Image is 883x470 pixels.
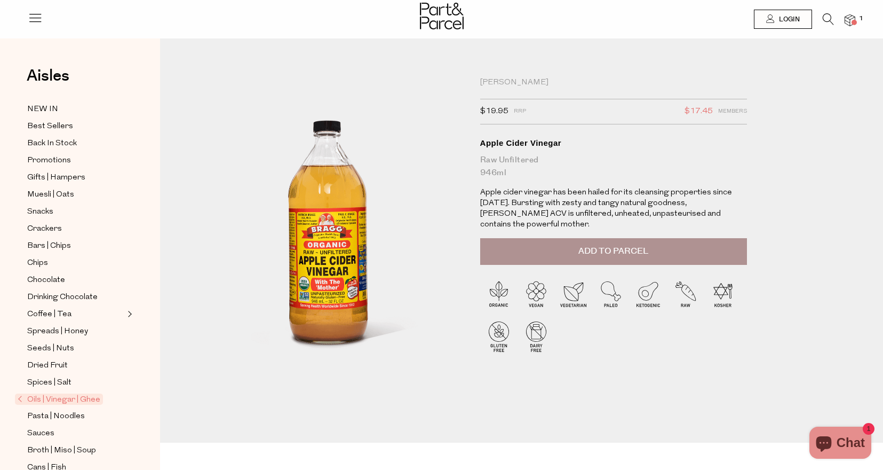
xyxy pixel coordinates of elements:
span: RRP [514,105,526,119]
div: Apple Cider Vinegar [480,138,747,148]
span: Snacks [27,206,53,218]
a: NEW IN [27,103,124,116]
img: P_P-ICONS-Live_Bec_V11_Gluten_Free.svg [480,318,518,355]
img: P_P-ICONS-Live_Bec_V11_Vegan.svg [518,277,555,315]
span: Add to Parcel [578,245,648,257]
button: Expand/Collapse Coffee | Tea [125,308,132,320]
span: NEW IN [27,103,58,116]
img: P_P-ICONS-Live_Bec_V11_Ketogenic.svg [630,277,667,315]
a: Coffee | Tea [27,308,124,321]
span: Aisles [27,64,69,88]
span: $19.95 [480,105,508,119]
p: Apple cider vinegar has been hailed for its cleansing properties since [DATE]. Bursting with zest... [480,187,747,230]
span: Oils | Vinegar | Ghee [15,394,103,405]
img: P_P-ICONS-Live_Bec_V11_Paleo.svg [592,277,630,315]
span: Gifts | Hampers [27,171,85,184]
inbox-online-store-chat: Shopify online store chat [806,427,874,461]
span: Sauces [27,427,54,440]
a: Snacks [27,205,124,218]
div: [PERSON_NAME] [480,77,747,88]
a: Drinking Chocolate [27,291,124,304]
span: Chips [27,257,48,270]
img: P_P-ICONS-Live_Bec_V11_Vegetarian.svg [555,277,592,315]
a: Login [754,10,812,29]
a: Broth | Miso | Soup [27,444,124,457]
span: Coffee | Tea [27,308,71,321]
span: Pasta | Noodles [27,410,85,423]
span: Back In Stock [27,137,77,150]
a: Oils | Vinegar | Ghee [18,393,124,406]
span: Members [718,105,747,119]
span: Bars | Chips [27,240,71,253]
span: Login [776,15,800,24]
a: Pasta | Noodles [27,410,124,423]
a: Seeds | Nuts [27,342,124,355]
a: Bars | Chips [27,239,124,253]
span: Promotions [27,154,71,167]
a: Aisles [27,68,69,95]
img: P_P-ICONS-Live_Bec_V11_Dairy_Free.svg [518,318,555,355]
span: Crackers [27,223,62,236]
button: Add to Parcel [480,238,747,265]
a: Chocolate [27,273,124,287]
span: Muesli | Oats [27,189,74,201]
img: Part&Parcel [420,3,464,29]
span: Spices | Salt [27,377,71,389]
a: Gifts | Hampers [27,171,124,184]
a: Muesli | Oats [27,188,124,201]
span: Dried Fruit [27,359,68,372]
span: 1 [856,14,866,23]
img: P_P-ICONS-Live_Bec_V11_Kosher.svg [704,277,742,315]
a: Spices | Salt [27,376,124,389]
a: 1 [845,14,855,26]
span: $17.45 [685,105,713,119]
a: Back In Stock [27,137,124,150]
a: Spreads | Honey [27,325,124,338]
a: Chips [27,256,124,270]
img: P_P-ICONS-Live_Bec_V11_Organic.svg [480,277,518,315]
img: Apple Cider Vinegar [192,81,464,403]
span: Broth | Miso | Soup [27,444,96,457]
span: Best Sellers [27,120,73,133]
div: Raw Unfiltered 946ml [480,154,747,179]
span: Chocolate [27,274,65,287]
span: Seeds | Nuts [27,342,74,355]
a: Best Sellers [27,120,124,133]
img: P_P-ICONS-Live_Bec_V11_Raw.svg [667,277,704,315]
span: Spreads | Honey [27,325,88,338]
a: Sauces [27,427,124,440]
a: Crackers [27,222,124,236]
span: Drinking Chocolate [27,291,98,304]
a: Dried Fruit [27,359,124,372]
a: Promotions [27,154,124,167]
